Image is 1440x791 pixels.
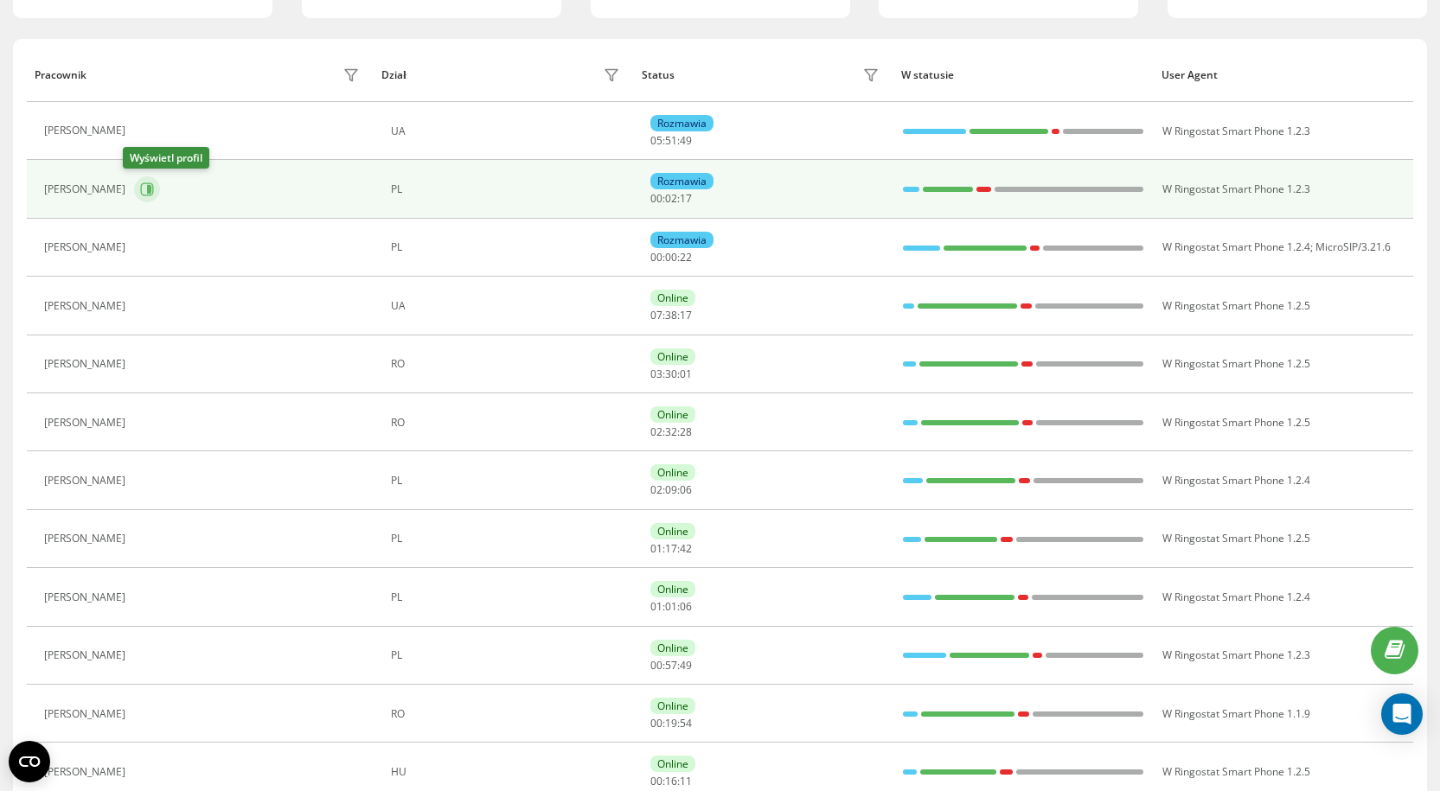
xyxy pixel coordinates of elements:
[650,309,692,322] div: : :
[650,775,692,788] div: : :
[391,649,624,661] div: PL
[680,716,692,730] span: 54
[391,533,624,545] div: PL
[665,774,677,788] span: 16
[650,193,692,205] div: : :
[1162,239,1310,254] span: W Ringostat Smart Phone 1.2.4
[901,69,1145,81] div: W statusie
[1315,239,1391,254] span: MicroSIP/3.21.6
[650,640,695,656] div: Online
[650,698,695,714] div: Online
[650,367,662,381] span: 03
[665,658,677,673] span: 57
[1162,182,1310,196] span: W Ringostat Smart Phone 1.2.3
[391,300,624,312] div: UA
[665,716,677,730] span: 19
[1162,124,1310,138] span: W Ringostat Smart Phone 1.2.3
[391,417,624,429] div: RO
[650,774,662,788] span: 00
[1381,693,1423,735] div: Open Intercom Messenger
[650,658,662,673] span: 00
[44,124,130,137] div: [PERSON_NAME]
[650,250,662,265] span: 00
[650,173,714,189] div: Rozmawia
[650,716,662,730] span: 00
[665,541,677,556] span: 17
[1162,647,1310,662] span: W Ringostat Smart Phone 1.2.3
[665,599,677,614] span: 01
[650,484,692,496] div: : :
[391,183,624,195] div: PL
[1162,69,1405,81] div: User Agent
[665,424,677,439] span: 32
[1162,764,1310,779] span: W Ringostat Smart Phone 1.2.5
[650,232,714,248] div: Rozmawia
[381,69,406,81] div: Dział
[665,308,677,322] span: 38
[642,69,675,81] div: Status
[650,523,695,539] div: Online
[650,252,692,264] div: : :
[1162,706,1310,721] span: W Ringostat Smart Phone 1.1.9
[650,482,662,497] span: 02
[44,241,130,253] div: [PERSON_NAME]
[650,543,692,555] div: : :
[44,475,130,487] div: [PERSON_NAME]
[650,368,692,380] div: : :
[44,708,130,720] div: [PERSON_NAME]
[680,658,692,673] span: 49
[35,69,86,81] div: Pracownik
[680,308,692,322] span: 17
[44,766,130,778] div: [PERSON_NAME]
[665,191,677,206] span: 02
[650,581,695,597] div: Online
[650,115,714,131] div: Rozmawia
[650,348,695,365] div: Online
[650,601,692,613] div: : :
[650,426,692,438] div: : :
[44,300,130,312] div: [PERSON_NAME]
[650,718,692,730] div: : :
[680,599,692,614] span: 06
[650,660,692,672] div: : :
[1162,298,1310,313] span: W Ringostat Smart Phone 1.2.5
[680,541,692,556] span: 42
[1162,531,1310,545] span: W Ringostat Smart Phone 1.2.5
[650,308,662,322] span: 07
[680,774,692,788] span: 11
[1162,356,1310,371] span: W Ringostat Smart Phone 1.2.5
[650,406,695,423] div: Online
[44,183,130,195] div: [PERSON_NAME]
[650,599,662,614] span: 01
[44,417,130,429] div: [PERSON_NAME]
[680,424,692,439] span: 28
[650,424,662,439] span: 02
[391,125,624,137] div: UA
[391,591,624,603] div: PL
[650,290,695,306] div: Online
[650,541,662,556] span: 01
[44,533,130,545] div: [PERSON_NAME]
[665,482,677,497] span: 09
[650,135,692,147] div: : :
[680,191,692,206] span: 17
[665,367,677,381] span: 30
[391,766,624,778] div: HU
[391,241,624,253] div: PL
[1162,473,1310,488] span: W Ringostat Smart Phone 1.2.4
[650,133,662,148] span: 05
[650,464,695,481] div: Online
[123,147,209,169] div: Wyświetl profil
[680,250,692,265] span: 22
[650,756,695,772] div: Online
[44,649,130,661] div: [PERSON_NAME]
[391,475,624,487] div: PL
[680,482,692,497] span: 06
[680,367,692,381] span: 01
[665,250,677,265] span: 00
[1162,590,1310,604] span: W Ringostat Smart Phone 1.2.4
[1162,415,1310,430] span: W Ringostat Smart Phone 1.2.5
[665,133,677,148] span: 51
[44,591,130,603] div: [PERSON_NAME]
[680,133,692,148] span: 49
